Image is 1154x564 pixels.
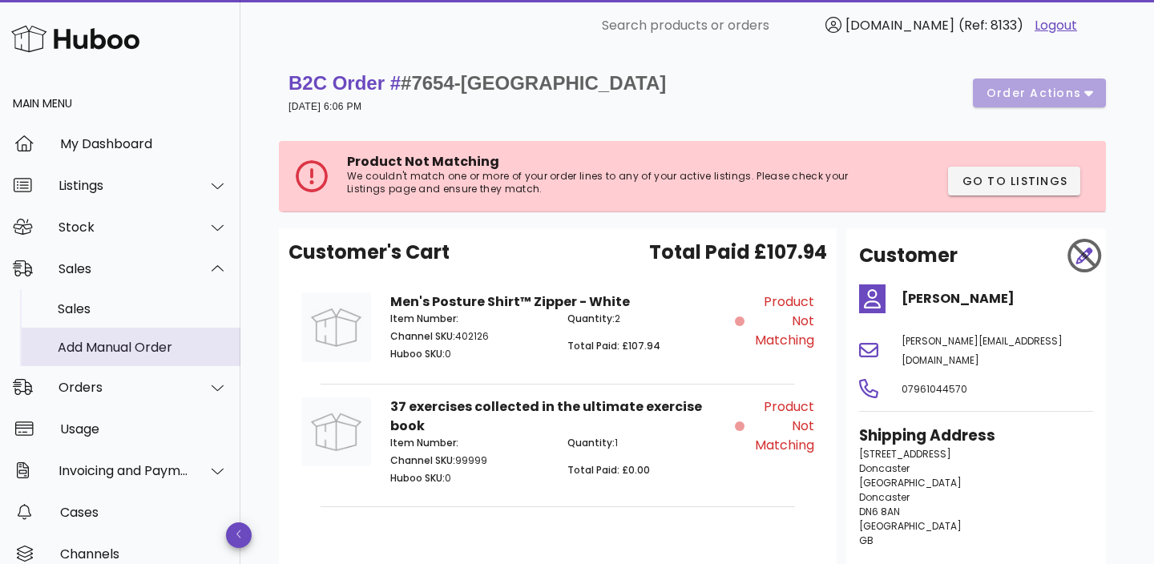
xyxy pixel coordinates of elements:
[845,16,954,34] span: [DOMAIN_NAME]
[958,16,1023,34] span: (Ref: 8133)
[859,241,958,270] h2: Customer
[59,463,189,478] div: Invoicing and Payments
[859,490,910,504] span: Doncaster
[60,136,228,151] div: My Dashboard
[390,453,548,468] p: 99999
[288,238,450,267] span: Customer's Cart
[902,382,967,396] span: 07961044570
[390,397,702,435] strong: 37 exercises collected in the ultimate exercise book
[859,519,962,533] span: [GEOGRAPHIC_DATA]
[288,72,666,94] strong: B2C Order #
[288,101,361,112] small: [DATE] 6:06 PM
[60,546,228,562] div: Channels
[567,463,650,477] span: Total Paid: £0.00
[59,380,189,395] div: Orders
[347,170,870,195] p: We couldn't match one or more of your order lines to any of your active listings. Please check yo...
[902,289,1093,308] h4: [PERSON_NAME]
[1035,16,1077,35] a: Logout
[859,425,1093,447] h3: Shipping Address
[390,312,458,325] span: Item Number:
[58,301,228,316] div: Sales
[11,22,139,56] img: Huboo Logo
[390,347,445,361] span: Huboo SKU:
[902,334,1063,367] span: [PERSON_NAME][EMAIL_ADDRESS][DOMAIN_NAME]
[60,505,228,520] div: Cases
[567,436,725,450] p: 1
[59,178,189,193] div: Listings
[948,167,1080,195] button: Go to Listings
[390,329,548,344] p: 402126
[567,339,660,352] span: Total Paid: £107.94
[301,292,371,362] img: Product Image
[567,436,615,449] span: Quantity:
[59,261,189,276] div: Sales
[390,471,548,485] p: 0
[859,534,874,547] span: GB
[567,312,725,326] p: 2
[859,476,962,489] span: [GEOGRAPHIC_DATA]
[401,72,666,94] span: #7654-[GEOGRAPHIC_DATA]
[301,397,371,467] img: Product Image
[390,347,548,361] p: 0
[961,173,1067,190] span: Go to Listings
[390,329,455,343] span: Channel SKU:
[58,340,228,355] div: Add Manual Order
[748,292,814,350] span: Product Not Matching
[748,397,814,455] span: Product Not Matching
[59,220,189,235] div: Stock
[347,152,499,171] span: Product Not Matching
[390,471,445,485] span: Huboo SKU:
[859,505,900,518] span: DN6 8AN
[859,461,910,475] span: Doncaster
[390,436,458,449] span: Item Number:
[567,312,615,325] span: Quantity:
[390,292,630,311] strong: Men's Posture Shirt™ Zipper - White
[859,447,951,461] span: [STREET_ADDRESS]
[60,421,228,437] div: Usage
[390,453,455,467] span: Channel SKU:
[649,238,827,267] span: Total Paid £107.94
